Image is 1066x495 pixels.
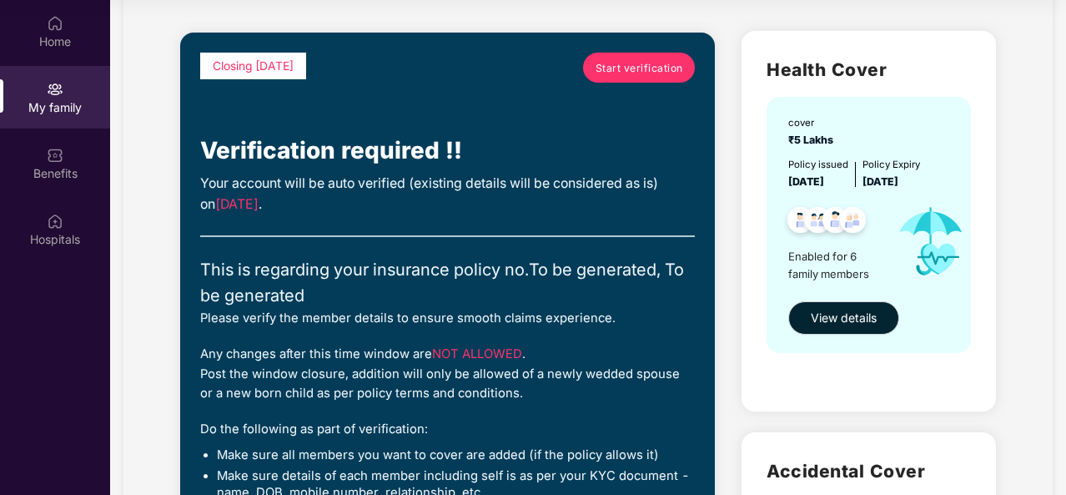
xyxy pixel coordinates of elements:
[862,175,898,188] span: [DATE]
[200,345,695,403] div: Any changes after this time window are . Post the window closure, addition will only be allowed o...
[788,248,884,282] span: Enabled for 6 family members
[200,133,695,169] div: Verification required !!
[47,81,63,98] img: svg+xml;base64,PHN2ZyB3aWR0aD0iMjAiIGhlaWdodD0iMjAiIHZpZXdCb3g9IjAgMCAyMCAyMCIgZmlsbD0ibm9uZSIgeG...
[780,202,821,243] img: svg+xml;base64,PHN2ZyB4bWxucz0iaHR0cDovL3d3dy53My5vcmcvMjAwMC9zdmciIHdpZHRoPSI0OC45NDMiIGhlaWdodD...
[815,202,856,243] img: svg+xml;base64,PHN2ZyB4bWxucz0iaHR0cDovL3d3dy53My5vcmcvMjAwMC9zdmciIHdpZHRoPSI0OC45NDMiIGhlaWdodD...
[200,420,695,439] div: Do the following as part of verification:
[215,196,259,212] span: [DATE]
[213,59,294,73] span: Closing [DATE]
[788,134,838,146] span: ₹5 Lakhs
[884,190,978,293] img: icon
[583,53,695,83] a: Start verification
[47,213,63,230] img: svg+xml;base64,PHN2ZyBpZD0iSG9zcGl0YWxzIiB4bWxucz0iaHR0cDovL3d3dy53My5vcmcvMjAwMC9zdmciIHdpZHRoPS...
[862,157,920,172] div: Policy Expiry
[788,157,848,172] div: Policy issued
[217,447,695,464] li: Make sure all members you want to cover are added (if the policy allows it)
[47,147,63,164] img: svg+xml;base64,PHN2ZyBpZD0iQmVuZWZpdHMiIHhtbG5zPSJodHRwOi8vd3d3LnczLm9yZy8yMDAwL3N2ZyIgd2lkdGg9Ij...
[432,346,522,361] span: NOT ALLOWED
[200,257,695,309] div: This is regarding your insurance policy no. To be generated, To be generated
[767,457,970,485] h2: Accidental Cover
[788,301,899,335] button: View details
[200,174,695,215] div: Your account will be auto verified (existing details will be considered as is) on .
[200,309,695,328] div: Please verify the member details to ensure smooth claims experience.
[832,202,873,243] img: svg+xml;base64,PHN2ZyB4bWxucz0iaHR0cDovL3d3dy53My5vcmcvMjAwMC9zdmciIHdpZHRoPSI0OC45NDMiIGhlaWdodD...
[47,15,63,32] img: svg+xml;base64,PHN2ZyBpZD0iSG9tZSIgeG1sbnM9Imh0dHA6Ly93d3cudzMub3JnLzIwMDAvc3ZnIiB3aWR0aD0iMjAiIG...
[596,60,683,76] span: Start verification
[788,175,824,188] span: [DATE]
[811,309,877,327] span: View details
[788,115,838,130] div: cover
[767,56,970,83] h2: Health Cover
[797,202,838,243] img: svg+xml;base64,PHN2ZyB4bWxucz0iaHR0cDovL3d3dy53My5vcmcvMjAwMC9zdmciIHdpZHRoPSI0OC45MTUiIGhlaWdodD...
